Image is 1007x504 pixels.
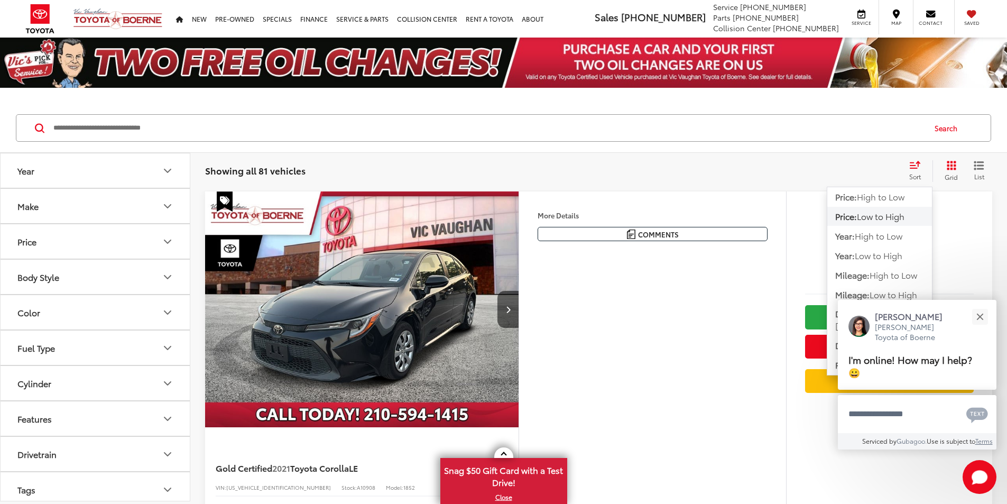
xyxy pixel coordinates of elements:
input: Search by Make, Model, or Keyword [52,115,925,141]
button: Price:High to Low [827,187,932,206]
button: Body StyleBody Style [1,260,191,294]
div: Color [17,307,40,317]
span: I'm online! How may I help? 😀 [848,352,972,379]
span: Service [713,2,738,12]
span: [DATE] Price: [805,264,974,275]
a: Gubagoo. [897,436,927,445]
div: Tags [161,483,174,496]
button: Year:High to Low [827,226,932,245]
div: Fuel Type [17,343,55,353]
span: $19,200 [805,233,974,259]
button: Search [925,115,973,141]
span: Low to High [857,210,904,222]
div: Fuel Type [161,342,174,354]
button: Next image [497,291,519,328]
div: Make [161,200,174,213]
span: High to Low [870,269,917,281]
span: Sales [595,10,618,24]
span: A10908 [357,483,375,491]
button: Price:Low to High [827,207,932,226]
span: [PHONE_NUMBER] [740,2,806,12]
button: ColorColor [1,295,191,329]
a: 2021 Toyota Corolla LE2021 Toyota Corolla LE2021 Toyota Corolla LE2021 Toyota Corolla LE [205,191,520,427]
div: Features [17,414,52,424]
div: Body Style [17,272,59,282]
span: [PHONE_NUMBER] [621,10,706,24]
span: Parts [713,12,731,23]
span: LE [349,462,358,474]
span: Low to High [870,288,917,300]
span: Use is subject to [927,436,975,445]
div: Close[PERSON_NAME][PERSON_NAME] Toyota of BoerneI'm online! How may I help? 😀Type your messageCha... [838,300,996,450]
div: Year [161,164,174,177]
button: Mileage:High to Low [827,265,932,285]
span: Service [849,20,873,26]
button: Mileage:Low to High [827,285,932,304]
span: Distance: [835,339,873,351]
span: [PHONE_NUMBER] [733,12,799,23]
span: Stock: [341,483,357,491]
span: Price: [835,210,857,222]
button: PricePrice [1,224,191,259]
button: Fuel TypeFuel Type [1,331,191,365]
div: Drivetrain [17,449,57,459]
button: Get Price Now [805,335,974,359]
button: Featured Vehicles [827,355,932,374]
button: DrivetrainDrivetrain [1,437,191,471]
span: [US_VEHICLE_IDENTIFICATION_NUMBER] [226,483,331,491]
textarea: Type your message [838,395,996,433]
div: Make [17,201,39,211]
button: Distance:Near to [GEOGRAPHIC_DATA] [827,305,932,335]
span: Near to [GEOGRAPHIC_DATA] [835,307,923,332]
img: Comments [627,230,635,239]
svg: Start Chat [963,460,996,494]
button: Grid View [932,160,966,181]
button: MakeMake [1,189,191,223]
div: Year [17,166,34,176]
button: List View [966,160,992,181]
img: 2021 Toyota Corolla LE [205,191,520,428]
span: Distance: [835,307,873,319]
span: High to Low [857,190,904,203]
button: Chat with SMS [963,402,991,426]
span: Snag $50 Gift Card with a Test Drive! [441,459,566,491]
button: Toggle Chat Window [963,460,996,494]
span: Year: [835,230,855,242]
p: [PERSON_NAME] [875,310,953,322]
a: Value Your Trade [805,369,974,393]
p: [PERSON_NAME] Toyota of Boerne [875,322,953,343]
div: Drivetrain [161,448,174,461]
span: Price: [835,190,857,203]
span: Comments [638,230,679,240]
span: 2021 [272,462,290,474]
div: Cylinder [17,378,51,388]
span: Grid [945,172,958,181]
a: Gold Certified2021Toyota CorollaLE [216,462,472,474]
span: Saved [960,20,983,26]
div: Price [17,236,36,246]
span: Low to High [855,249,902,261]
span: VIN: [216,483,226,491]
svg: Text [966,406,988,423]
div: Features [161,413,174,425]
button: Close [968,305,991,328]
div: Body Style [161,271,174,283]
span: Year: [835,249,855,261]
span: Gold Certified [216,462,272,474]
button: Distance:Far to Near [827,336,932,355]
span: Contact [919,20,943,26]
span: Collision Center [713,23,771,33]
div: Price [161,235,174,248]
button: Year:Low to High [827,246,932,265]
a: Check Availability [805,305,974,329]
img: Vic Vaughan Toyota of Boerne [73,8,163,30]
span: Mileage: [835,288,870,300]
div: Tags [17,484,35,494]
button: Select sort value [904,160,932,181]
h4: More Details [538,212,768,219]
span: List [974,172,984,181]
span: Special [217,191,233,212]
span: Model: [386,483,403,491]
button: CylinderCylinder [1,366,191,400]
